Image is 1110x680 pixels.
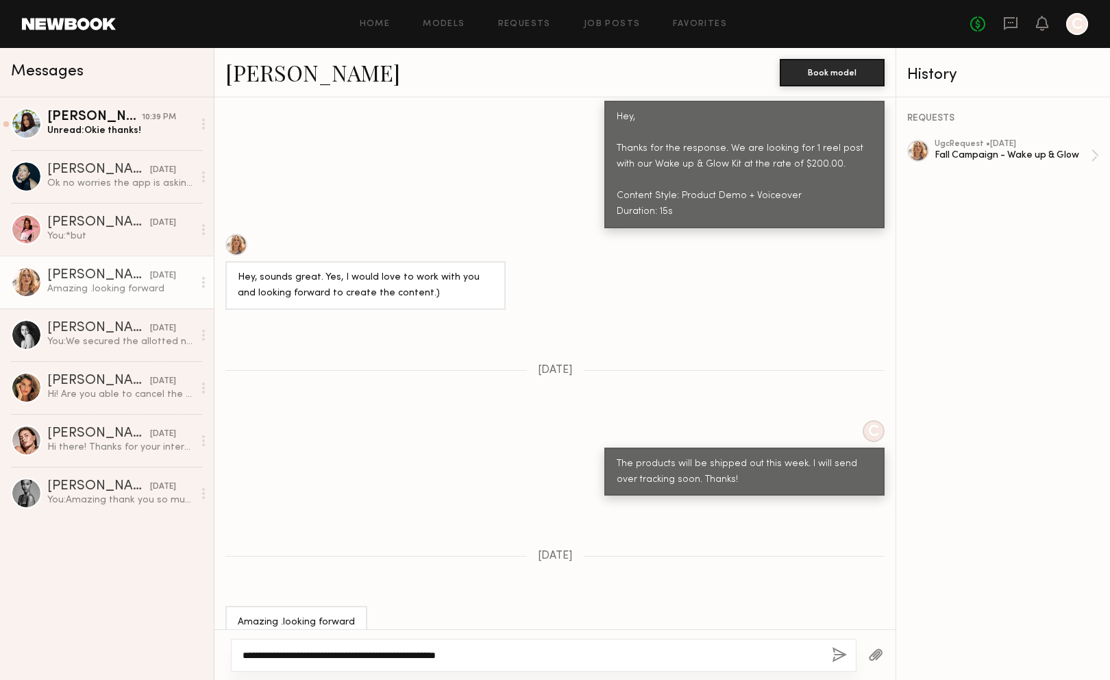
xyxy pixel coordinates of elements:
[584,20,641,29] a: Job Posts
[47,269,150,282] div: [PERSON_NAME]
[617,110,872,220] div: Hey, Thanks for the response. We are looking for 1 reel post with our Wake up & Glow Kit at the r...
[47,216,150,230] div: [PERSON_NAME]
[1066,13,1088,35] a: C
[935,140,1091,149] div: ugc Request • [DATE]
[11,64,84,80] span: Messages
[47,335,193,348] div: You: We secured the allotted number of partnerships. I will reach out if we need additional conte...
[47,230,193,243] div: You: *but
[238,270,493,302] div: Hey, sounds great. Yes, I would love to work with you and looking forward to create the content.)
[225,58,400,87] a: [PERSON_NAME]
[150,164,176,177] div: [DATE]
[150,269,176,282] div: [DATE]
[360,20,391,29] a: Home
[47,110,142,124] div: [PERSON_NAME]
[498,20,551,29] a: Requests
[907,114,1099,123] div: REQUESTS
[47,163,150,177] div: [PERSON_NAME]
[150,322,176,335] div: [DATE]
[238,615,355,631] div: Amazing .looking forward
[142,111,176,124] div: 10:39 PM
[150,217,176,230] div: [DATE]
[47,374,150,388] div: [PERSON_NAME]
[780,66,885,77] a: Book model
[935,140,1099,171] a: ugcRequest •[DATE]Fall Campaign - Wake up & Glow
[150,481,176,494] div: [DATE]
[47,177,193,190] div: Ok no worries the app is asking me
[423,20,465,29] a: Models
[47,388,193,401] div: Hi! Are you able to cancel the job please? Just want to make sure you don’t send products my way....
[673,20,727,29] a: Favorites
[47,321,150,335] div: [PERSON_NAME]
[538,365,573,376] span: [DATE]
[150,375,176,388] div: [DATE]
[907,67,1099,83] div: History
[47,427,150,441] div: [PERSON_NAME]
[47,480,150,494] div: [PERSON_NAME]
[47,494,193,507] div: You: Amazing thank you so much [PERSON_NAME]
[47,282,193,295] div: Amazing .looking forward
[538,550,573,562] span: [DATE]
[935,149,1091,162] div: Fall Campaign - Wake up & Glow
[47,124,193,137] div: Unread: Okie thanks!
[617,457,872,488] div: The products will be shipped out this week. I will send over tracking soon. Thanks!
[150,428,176,441] div: [DATE]
[47,441,193,454] div: Hi there! Thanks for your interest :) Is there any flexibility in the budget? Typically for an ed...
[780,59,885,86] button: Book model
